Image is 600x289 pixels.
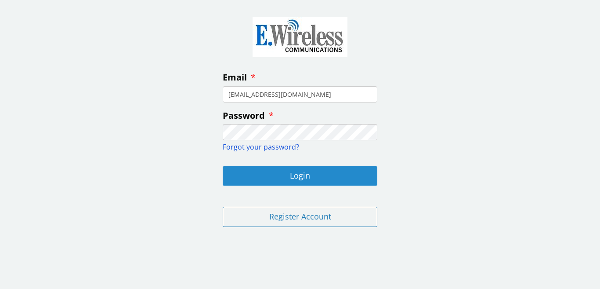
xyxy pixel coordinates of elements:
span: Password [223,110,265,121]
input: enter your email address [223,86,377,102]
span: Email [223,71,247,83]
a: Forgot your password? [223,142,299,152]
button: Register Account [223,207,377,227]
button: Login [223,166,377,186]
